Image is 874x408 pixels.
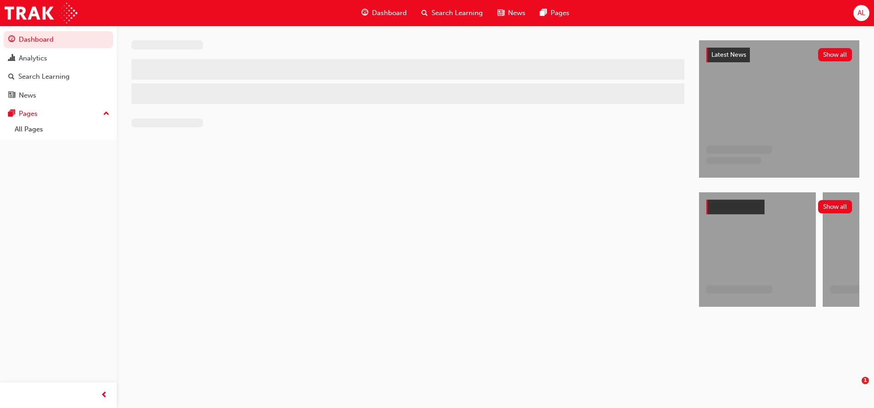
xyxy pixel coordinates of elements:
span: news-icon [8,92,15,100]
a: Show all [706,200,852,214]
span: News [508,8,525,18]
div: Search Learning [18,71,70,82]
span: Search Learning [432,8,483,18]
span: news-icon [497,7,504,19]
span: prev-icon [101,390,108,401]
button: Pages [4,105,113,122]
a: Analytics [4,50,113,67]
span: chart-icon [8,54,15,63]
span: up-icon [103,108,109,120]
div: Analytics [19,53,47,64]
span: Dashboard [372,8,407,18]
a: All Pages [11,122,113,136]
button: Show all [818,200,852,213]
img: Trak [5,3,77,23]
div: Pages [19,109,38,119]
span: Pages [551,8,569,18]
a: pages-iconPages [533,4,577,22]
span: search-icon [8,73,15,81]
span: pages-icon [540,7,547,19]
span: guage-icon [361,7,368,19]
a: News [4,87,113,104]
a: search-iconSearch Learning [414,4,490,22]
div: News [19,90,36,101]
a: news-iconNews [490,4,533,22]
iframe: Intercom live chat [843,377,865,399]
button: DashboardAnalyticsSearch LearningNews [4,29,113,105]
span: pages-icon [8,110,15,118]
span: search-icon [421,7,428,19]
a: guage-iconDashboard [354,4,414,22]
span: 1 [862,377,869,384]
button: Show all [818,48,852,61]
span: AL [858,8,865,18]
span: guage-icon [8,36,15,44]
button: AL [853,5,869,21]
a: Search Learning [4,68,113,85]
a: Dashboard [4,31,113,48]
span: Latest News [711,51,746,59]
a: Latest NewsShow all [706,48,852,62]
